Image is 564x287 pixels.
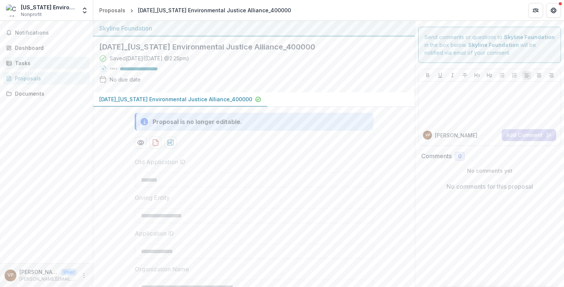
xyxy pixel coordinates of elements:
span: Nonprofit [21,11,42,18]
span: 0 [458,153,461,160]
div: Dashboard [15,44,84,52]
button: Align Left [522,71,531,80]
p: [PERSON_NAME] [435,131,477,139]
button: Heading 2 [485,71,494,80]
div: Valeria Paredes [7,273,14,278]
p: User [61,269,76,275]
a: Proposals [96,5,128,16]
div: Skyline Foundation [99,24,409,33]
button: Heading 1 [473,71,482,80]
button: Italicize [448,71,457,80]
h2: Comments [421,153,452,160]
button: Align Right [547,71,556,80]
p: Old Application ID [135,157,185,166]
button: More [79,271,88,280]
p: 100 % [110,66,117,71]
h2: [DATE]_[US_STATE] Environmental Justice Alliance_400000 [99,42,397,51]
p: Organization Name [135,265,189,274]
div: Documents [15,90,84,98]
strong: Skyline Foundation [504,34,555,40]
div: Valeria Paredes [425,133,430,137]
button: Get Help [546,3,561,18]
button: Preview c1a2d37b-2343-4d6f-8efa-47171d0939bf-0.pdf [135,137,147,149]
p: [PERSON_NAME] [19,268,58,276]
strong: Skyline Foundation [468,42,519,48]
button: Align Center [535,71,543,80]
p: No comments yet [421,167,558,175]
button: Ordered List [510,71,519,80]
div: Send comments or questions to in the box below. will be notified via email of your comment. [418,27,561,63]
button: Add Comment [502,129,556,141]
p: [DATE]_[US_STATE] Environmental Justice Alliance_400000 [99,95,252,103]
div: Proposals [99,6,125,14]
div: Saved [DATE] ( [DATE] @ 2:25pm ) [110,54,189,62]
p: [PERSON_NAME][EMAIL_ADDRESS][PERSON_NAME][DOMAIN_NAME] [19,276,76,283]
div: [US_STATE] Environmental Justice Alliance [21,3,76,11]
button: Notifications [3,27,90,39]
div: Proposal is no longer editable. [153,117,242,126]
p: Application ID [135,229,174,238]
div: [DATE]_[US_STATE] Environmental Justice Alliance_400000 [138,6,291,14]
button: Strike [460,71,469,80]
button: Partners [528,3,543,18]
button: Bullet List [498,71,507,80]
button: download-proposal [150,137,162,149]
div: No due date [110,76,141,83]
button: download-proposal [164,137,176,149]
button: Underline [436,71,445,80]
a: Tasks [3,57,90,69]
div: Proposals [15,74,84,82]
div: Tasks [15,59,84,67]
button: Open entity switcher [79,3,90,18]
a: Proposals [3,72,90,84]
p: No comments for this proposal [446,182,533,191]
span: Notifications [15,30,87,36]
p: Giving Entity [135,193,170,202]
button: Bold [423,71,432,80]
a: Documents [3,87,90,100]
a: Dashboard [3,42,90,54]
nav: breadcrumb [96,5,294,16]
img: California Environmental Justice Alliance [6,4,18,16]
